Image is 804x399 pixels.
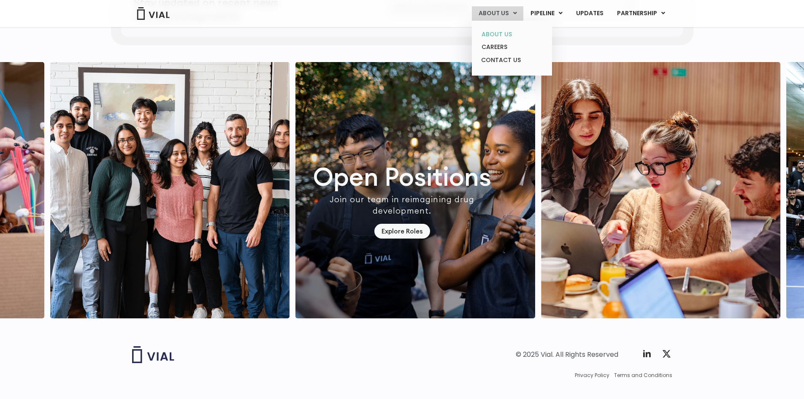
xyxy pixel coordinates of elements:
div: 7 / 7 [50,62,290,318]
img: http://Group%20of%20smiling%20people%20posing%20for%20a%20picture [50,62,290,318]
a: CAREERS [475,41,549,54]
a: ABOUT USMenu Toggle [472,6,523,21]
a: Terms and Conditions [614,372,672,379]
a: UPDATES [569,6,610,21]
a: Explore Roles [374,224,430,239]
div: 2 / 7 [541,62,781,318]
a: PIPELINEMenu Toggle [524,6,569,21]
img: http://Group%20of%20people%20smiling%20wearing%20aprons [295,62,535,318]
a: Privacy Policy [575,372,609,379]
a: CONTACT US [475,54,549,67]
img: Vial Logo [136,7,170,20]
div: 1 / 7 [295,62,535,318]
a: ABOUT US [475,28,549,41]
div: © 2025 Vial. All Rights Reserved [516,350,618,359]
img: Vial logo wih "Vial" spelled out [132,346,174,363]
a: PARTNERSHIPMenu Toggle [610,6,672,21]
